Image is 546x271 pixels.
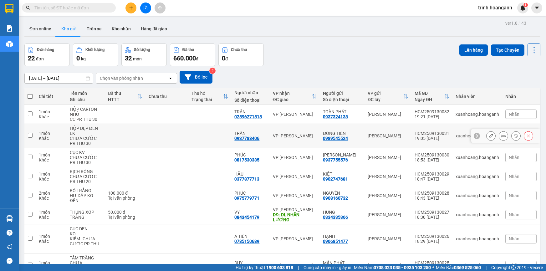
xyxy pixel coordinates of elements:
[273,212,317,222] div: DĐ: DL NHÂN LƯỢNG
[415,91,444,96] div: Mã GD
[524,3,527,7] span: 1
[158,6,162,10] span: aim
[509,236,519,241] span: Nhãn
[34,4,108,11] input: Tìm tên, số ĐT hoặc mã đơn
[7,230,13,236] span: question-circle
[415,196,449,201] div: 18:43 [DATE]
[125,3,136,13] button: plus
[365,88,411,105] th: Toggle SortBy
[415,157,449,162] div: 18:53 [DATE]
[70,117,102,122] div: CC PR THU 30
[173,54,196,62] span: 660.000
[70,210,102,220] div: THÙNG XỐP TRẮNG
[234,234,266,239] div: A TIÊN
[323,196,348,201] div: 0908160732
[456,155,499,160] div: xuanhoang.hoanganh
[415,191,449,196] div: HCM2509130028
[39,234,64,239] div: 1 món
[180,71,212,84] button: Bộ lọc
[5,4,13,13] img: logo-vxr
[25,73,93,83] input: Select a date range.
[534,5,540,11] span: caret-down
[509,174,519,179] span: Nhãn
[168,76,173,81] svg: open
[56,21,82,36] button: Kho gửi
[28,54,35,62] span: 22
[39,94,64,99] div: Chi tiết
[491,44,524,56] button: Tạo Chuyến
[70,169,102,174] div: BỊCH BÓNG
[234,239,259,244] div: 0785150689
[473,4,517,12] span: trinh.hoanganh
[411,88,452,105] th: Toggle SortBy
[236,264,293,271] span: Hỗ trợ kỹ thuật:
[125,54,132,62] span: 32
[323,234,361,239] div: HẠNH
[368,236,408,241] div: [PERSON_NAME]
[234,191,266,196] div: PHÚC
[273,236,317,241] div: VP [PERSON_NAME]
[121,43,167,66] button: Số lượng32món
[133,56,142,61] span: món
[70,226,102,231] div: CỤC DEN
[509,193,519,198] span: Nhãn
[149,94,185,99] div: Chưa thu
[368,193,408,198] div: [PERSON_NAME]
[323,176,348,182] div: 0902747681
[108,210,142,215] div: 50.000 đ
[368,263,408,268] div: [PERSON_NAME]
[231,48,247,52] div: Chưa thu
[273,112,317,117] div: VP [PERSON_NAME]
[368,91,403,96] div: VP gửi
[368,97,403,102] div: ĐC lấy
[323,131,361,136] div: ĐỒNG TIẾN
[39,157,64,162] div: Khác
[136,21,172,36] button: Hàng đã giao
[39,152,64,157] div: 1 món
[37,48,54,52] div: Đơn hàng
[107,21,136,36] button: Kho nhận
[70,174,102,184] div: CHƯA CƯỚC PR THU 20
[39,176,64,182] div: Khác
[234,215,259,220] div: 0843454179
[486,264,487,271] span: |
[273,193,317,198] div: VP [PERSON_NAME]
[456,263,499,268] div: xuanhoang.hoanganh
[155,3,166,13] button: aim
[415,109,449,114] div: HCM2509130032
[225,56,228,61] span: đ
[323,114,348,119] div: 0937324138
[323,97,361,102] div: Số điện thoại
[509,263,519,268] span: Nhãn
[270,88,320,105] th: Toggle SortBy
[415,114,449,119] div: 19:21 [DATE]
[24,21,56,36] button: Đơn online
[323,239,348,244] div: 0906851477
[415,210,449,215] div: HCM2509130027
[273,91,312,96] div: VP nhận
[70,255,102,260] div: TẤM TRẮNG
[234,152,266,157] div: PHÚC
[234,157,259,162] div: 0817530335
[323,152,361,157] div: HOÀNG HUY
[105,88,145,105] th: Toggle SortBy
[140,3,151,13] button: file-add
[134,48,150,52] div: Số lượng
[273,155,317,160] div: VP [PERSON_NAME]
[323,215,348,220] div: 0334335366
[368,133,408,138] div: [PERSON_NAME]
[520,5,526,11] img: icon-new-feature
[82,21,107,36] button: Trên xe
[81,56,86,61] span: kg
[415,152,449,157] div: HCM2509130030
[436,264,481,271] span: Miền Bắc
[323,109,361,114] div: TOÀN PHÁT
[304,264,352,271] span: Cung cấp máy in - giấy in:
[456,174,499,179] div: xuanhoang.hoanganh
[234,171,266,176] div: HẬU
[456,236,499,241] div: xuanhoang.hoanganh
[129,6,133,10] span: plus
[85,48,105,52] div: Khối lượng
[323,91,361,96] div: Người gửi
[222,54,225,62] span: 0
